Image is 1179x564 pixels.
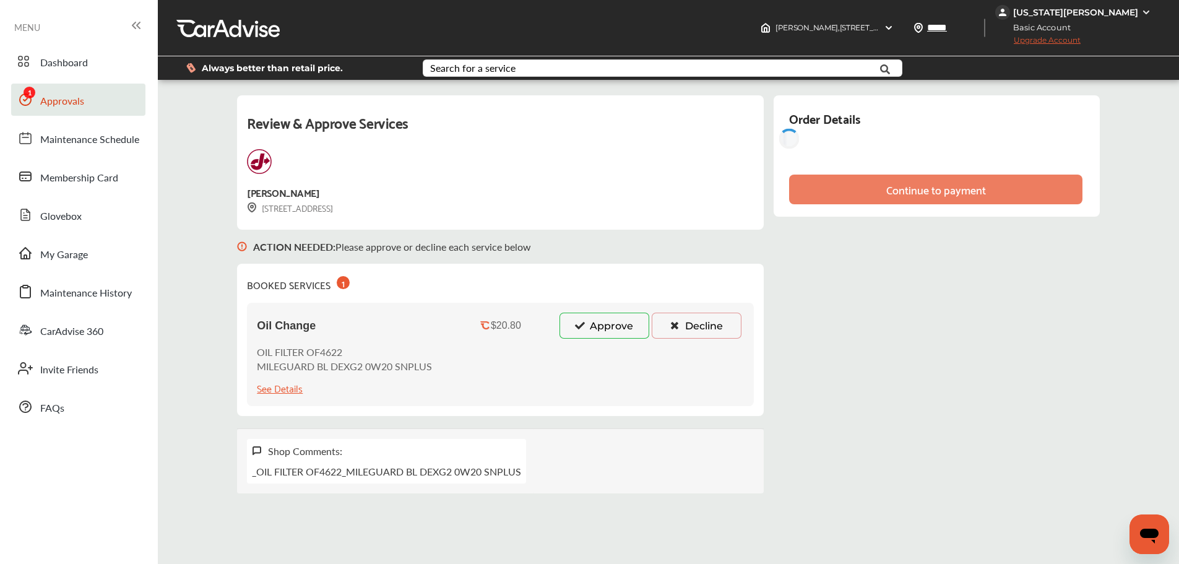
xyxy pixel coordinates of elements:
span: Membership Card [40,170,118,186]
span: Invite Friends [40,362,98,378]
div: Order Details [789,108,860,129]
img: header-home-logo.8d720a4f.svg [761,23,771,33]
div: [STREET_ADDRESS] [247,201,333,215]
span: Glovebox [40,209,82,225]
img: WGsFRI8htEPBVLJbROoPRyZpYNWhNONpIPPETTm6eUC0GeLEiAAAAAElFTkSuQmCC [1141,7,1151,17]
img: svg+xml;base64,PHN2ZyB3aWR0aD0iMTYiIGhlaWdodD0iMTciIHZpZXdCb3g9IjAgMCAxNiAxNyIgZmlsbD0ibm9uZSIgeG... [237,230,247,264]
div: Shop Comments: [268,444,342,458]
span: Upgrade Account [995,35,1081,51]
span: MENU [14,22,40,32]
div: Review & Approve Services [247,110,754,149]
img: svg+xml;base64,PHN2ZyB3aWR0aD0iMTYiIGhlaWdodD0iMTciIHZpZXdCb3g9IjAgMCAxNiAxNyIgZmlsbD0ibm9uZSIgeG... [252,446,262,456]
div: 1 [337,276,350,289]
span: My Garage [40,247,88,263]
a: Maintenance Schedule [11,122,145,154]
img: jVpblrzwTbfkPYzPPzSLxeg0AAAAASUVORK5CYII= [995,5,1010,20]
span: FAQs [40,401,64,417]
img: location_vector.a44bc228.svg [913,23,923,33]
span: Maintenance Schedule [40,132,139,148]
button: Approve [559,313,649,339]
span: Oil Change [257,319,316,332]
a: Membership Card [11,160,145,193]
span: CarAdvise 360 [40,324,103,340]
div: [US_STATE][PERSON_NAME] [1013,7,1138,18]
span: Always better than retail price. [202,64,343,72]
a: Maintenance History [11,275,145,308]
div: [PERSON_NAME] [247,184,319,201]
p: OIL FILTER OF4622 [257,345,432,359]
a: FAQs [11,391,145,423]
span: Dashboard [40,55,88,71]
div: BOOKED SERVICES [247,274,350,293]
a: Invite Friends [11,352,145,384]
img: header-divider.bc55588e.svg [984,19,985,37]
div: Search for a service [430,63,516,73]
button: Decline [652,313,741,339]
span: Maintenance History [40,285,132,302]
div: See Details [257,380,303,396]
a: Glovebox [11,199,145,231]
iframe: Button to launch messaging window [1129,514,1169,554]
p: MILEGUARD BL DEXG2 0W20 SNPLUS [257,359,432,373]
div: $20.80 [491,320,521,331]
span: Approvals [40,93,84,110]
a: Approvals [11,84,145,116]
span: [PERSON_NAME] , [STREET_ADDRESS] Laurel , MD 20707 [775,23,973,32]
img: dollor_label_vector.a70140d1.svg [186,63,196,73]
a: Dashboard [11,45,145,77]
a: CarAdvise 360 [11,314,145,346]
a: My Garage [11,237,145,269]
p: Please approve or decline each service below [253,240,531,254]
img: svg+xml;base64,PHN2ZyB3aWR0aD0iMTYiIGhlaWdodD0iMTciIHZpZXdCb3g9IjAgMCAxNiAxNyIgZmlsbD0ibm9uZSIgeG... [247,202,257,213]
p: _OIL FILTER OF4622_MILEGUARD BL DEXG2 0W20 SNPLUS [252,464,521,479]
b: ACTION NEEDED : [253,240,335,254]
span: Basic Account [996,21,1080,34]
div: Continue to payment [886,183,986,196]
img: header-down-arrow.9dd2ce7d.svg [884,23,894,33]
img: logo-jiffylube.png [247,149,272,174]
